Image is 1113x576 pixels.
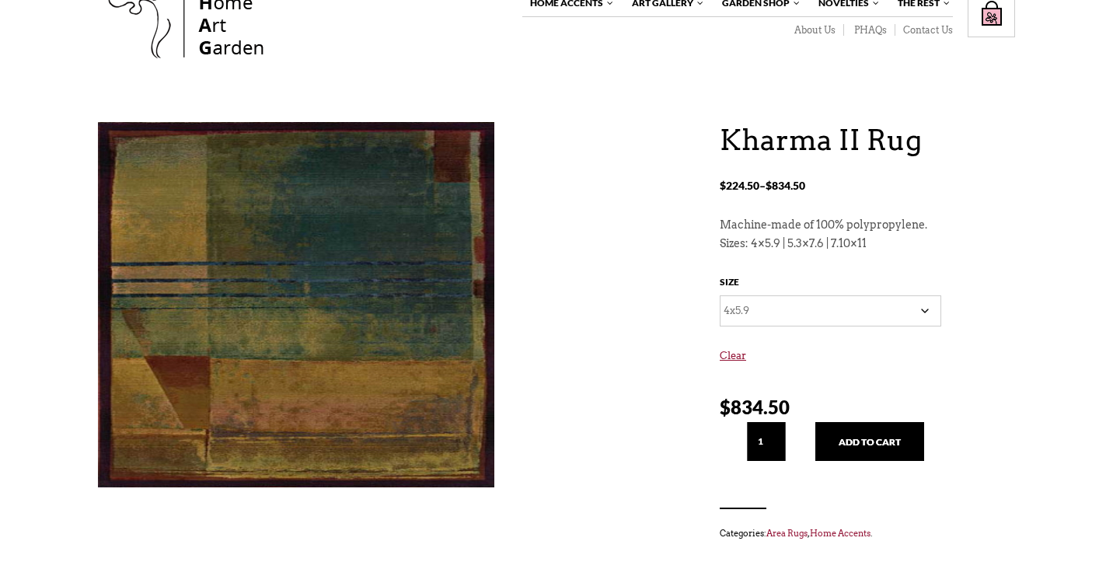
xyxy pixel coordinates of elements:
a: PHAQs [844,24,895,37]
a: Home Accents [810,528,871,539]
a: About Us [784,24,844,37]
bdi: 834.50 [766,179,805,192]
p: Machine-made of 100% polypropylene. [720,216,1015,235]
button: Add to cart [815,422,924,461]
h1: Kharma II Rug [720,122,1015,159]
a: 1418154463T [98,122,494,487]
a: Area Rugs [766,528,808,539]
p: Sizes: 4×5.9 | 5.3×7.6 | 7.10×11 [720,235,1015,253]
input: Qty [747,422,786,461]
bdi: 834.50 [720,396,790,418]
span: Categories: , . [720,525,1015,542]
bdi: 224.50 [720,179,759,192]
p: – [720,166,1015,217]
span: $ [766,179,772,192]
label: Size [720,273,739,295]
a: Contact Us [895,24,953,37]
a: Clear options [720,334,1015,389]
span: $ [720,396,731,418]
span: $ [720,179,726,192]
